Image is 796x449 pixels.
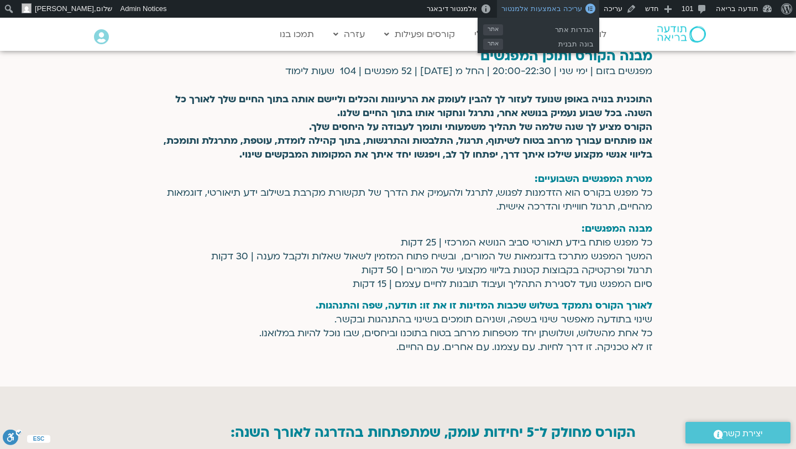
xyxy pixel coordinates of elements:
img: תודעה בריאה [657,26,706,43]
p: כל מפגש פותח בידע תאורטי סביב הנושא המרכזי | 25 דקות המשך המפגש מתרכז בדוגמאות של המורים, ובשיח פ... [144,222,652,291]
a: בונה תבניתאתר [478,35,599,50]
h2: מבנה הקורס ותוכן המפגשים [144,49,652,64]
span: אתר [483,24,503,35]
a: תמכו בנו [274,24,320,45]
span: בונה תבנית [503,35,594,50]
span: לאורך הקורס נתמקד בשלוש שכבות המזינות זו את זו: תודעה, שפה והתנהגות. [316,299,652,312]
a: קורסים ופעילות [379,24,460,45]
span: אתר [483,39,503,50]
b: התוכנית בנויה באופן שנועד לעזור לך להבין לעומק את הרעיונות והכלים וליישם אותה בתוך החיים שלך לאור... [164,93,652,161]
span: יצירת קשר [723,426,763,441]
p: מפגשים בזום | ימי שני | 20:00-22:30 | החל מ [DATE] | 52 מפגשים | 104 שעות לימוד [285,64,652,78]
span: [PERSON_NAME] [35,4,94,13]
span: הגדרות אתר [503,21,594,35]
strong: מטרת המפגשים השבועיים: [535,173,652,185]
a: עזרה [328,24,370,45]
p: שינוי בתודעה מאפשר שינוי בשפה, ושניהם תומכים בשינוי בהתנהגות ובקשר. כל אחת מהשלוש, ושלושתן יחד מט... [144,299,652,354]
strong: מבנה המפגשים: [582,222,652,235]
a: הגדרות אתראתר [478,21,599,35]
h2: הקורס מחולק ל־5 יחידות עומק, שמתפתחות בהדרגה לאורך השנה: [160,425,636,441]
p: כל מפגש בקורס הוא הזדמנות לפגוש, לתרגל ולהעמיק את הדרך של תקשורת מקרבת בשילוב ידע תיאורטי, דוגמאו... [144,172,652,213]
a: ההקלטות שלי [469,24,535,45]
span: עריכה באמצעות אלמנטור [501,4,582,13]
a: יצירת קשר [685,422,790,443]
